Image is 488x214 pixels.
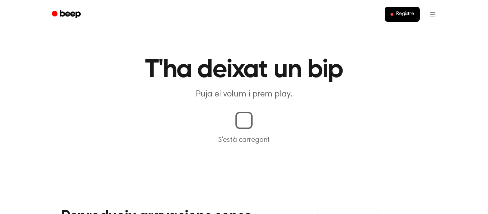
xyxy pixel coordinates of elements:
font: Registre [396,11,414,16]
font: Puja el volum i prem play. [196,90,292,99]
font: S'està carregant [218,136,270,144]
button: Obre el menú [424,6,441,23]
a: Bip [47,8,87,21]
button: Registre [385,7,420,22]
font: T'ha deixat un bip [145,57,343,83]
